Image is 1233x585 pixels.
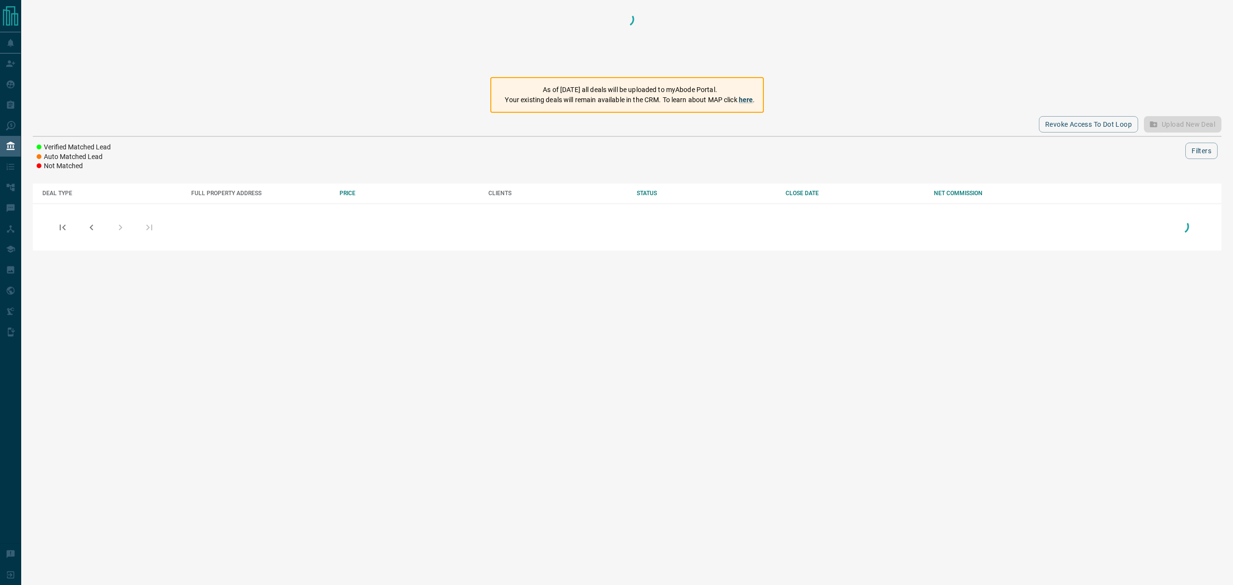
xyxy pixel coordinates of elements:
a: here [739,96,753,104]
li: Verified Matched Lead [37,143,111,152]
li: Not Matched [37,161,111,171]
div: CLIENTS [488,190,628,197]
button: Filters [1185,143,1218,159]
div: Loading [617,10,637,67]
div: FULL PROPERTY ADDRESS [191,190,330,197]
div: DEAL TYPE [42,190,182,197]
div: STATUS [637,190,776,197]
li: Auto Matched Lead [37,152,111,162]
div: NET COMMISSION [934,190,1073,197]
div: Loading [1172,217,1192,238]
div: PRICE [340,190,479,197]
p: Your existing deals will remain available in the CRM. To learn about MAP click . [505,95,755,105]
div: CLOSE DATE [786,190,925,197]
p: As of [DATE] all deals will be uploaded to myAbode Portal. [505,85,755,95]
button: Revoke Access to Dot Loop [1039,116,1138,133]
